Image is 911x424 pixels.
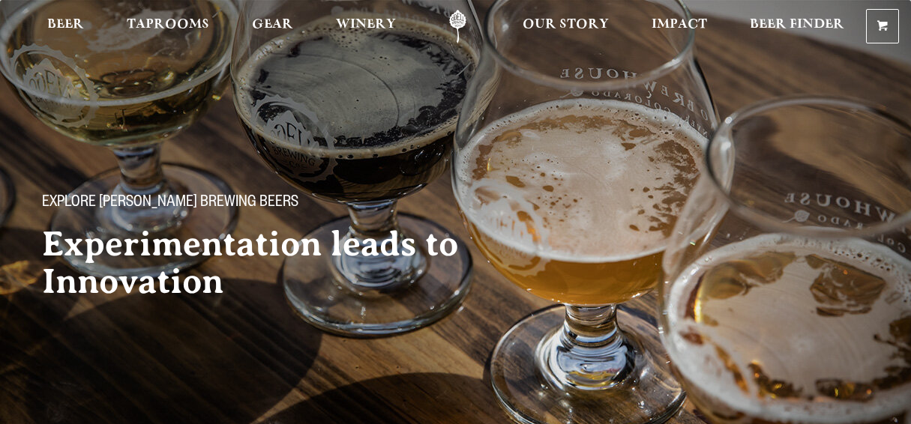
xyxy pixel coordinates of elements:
span: Explore [PERSON_NAME] Brewing Beers [42,194,298,213]
span: Gear [252,19,293,31]
span: Taprooms [127,19,209,31]
a: Beer [37,10,94,43]
a: Impact [642,10,717,43]
a: Gear [242,10,303,43]
span: Beer Finder [750,19,844,31]
span: Our Story [523,19,609,31]
span: Winery [336,19,396,31]
a: Taprooms [117,10,219,43]
a: Beer Finder [740,10,854,43]
a: Our Story [513,10,619,43]
span: Beer [47,19,84,31]
a: Odell Home [430,10,486,43]
h2: Experimentation leads to Innovation [42,225,510,300]
span: Impact [652,19,707,31]
a: Winery [326,10,406,43]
